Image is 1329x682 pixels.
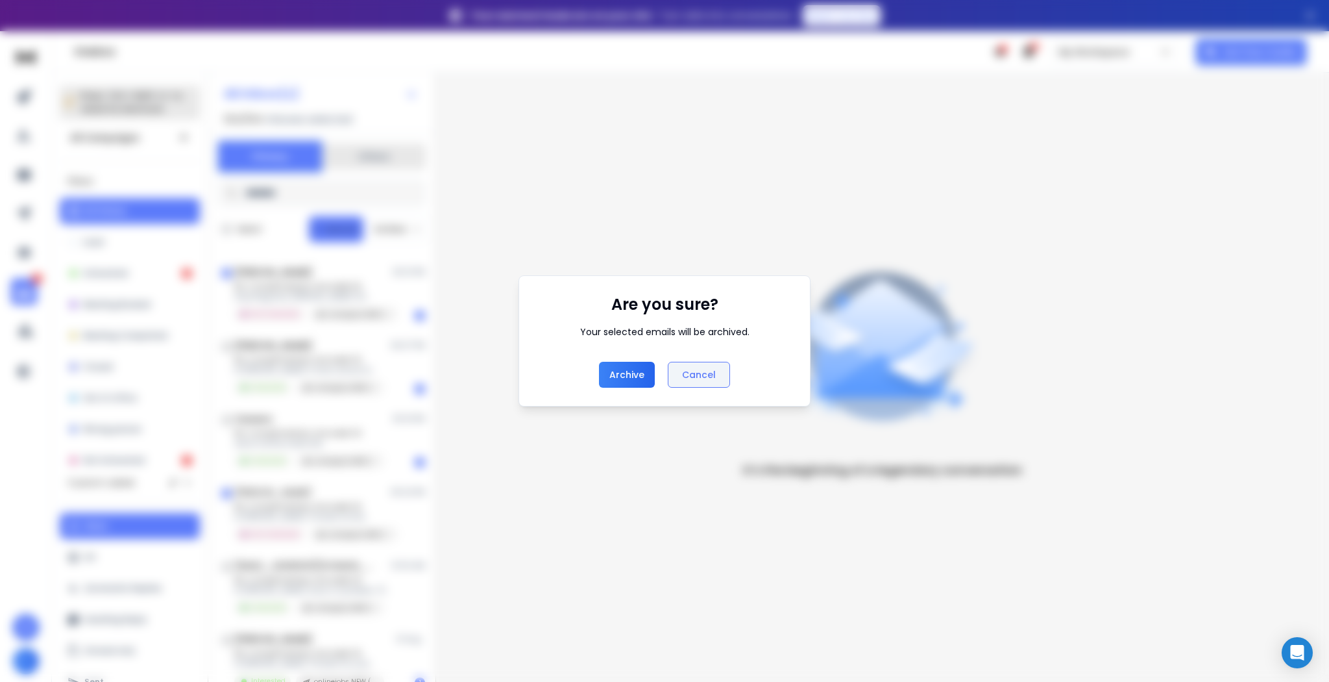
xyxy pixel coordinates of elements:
[580,325,750,338] div: Your selected emails will be archived.
[611,294,718,315] h1: Are you sure?
[668,362,730,388] button: Cancel
[1282,637,1313,668] div: Open Intercom Messenger
[609,368,644,381] p: archive
[599,362,655,388] button: archive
